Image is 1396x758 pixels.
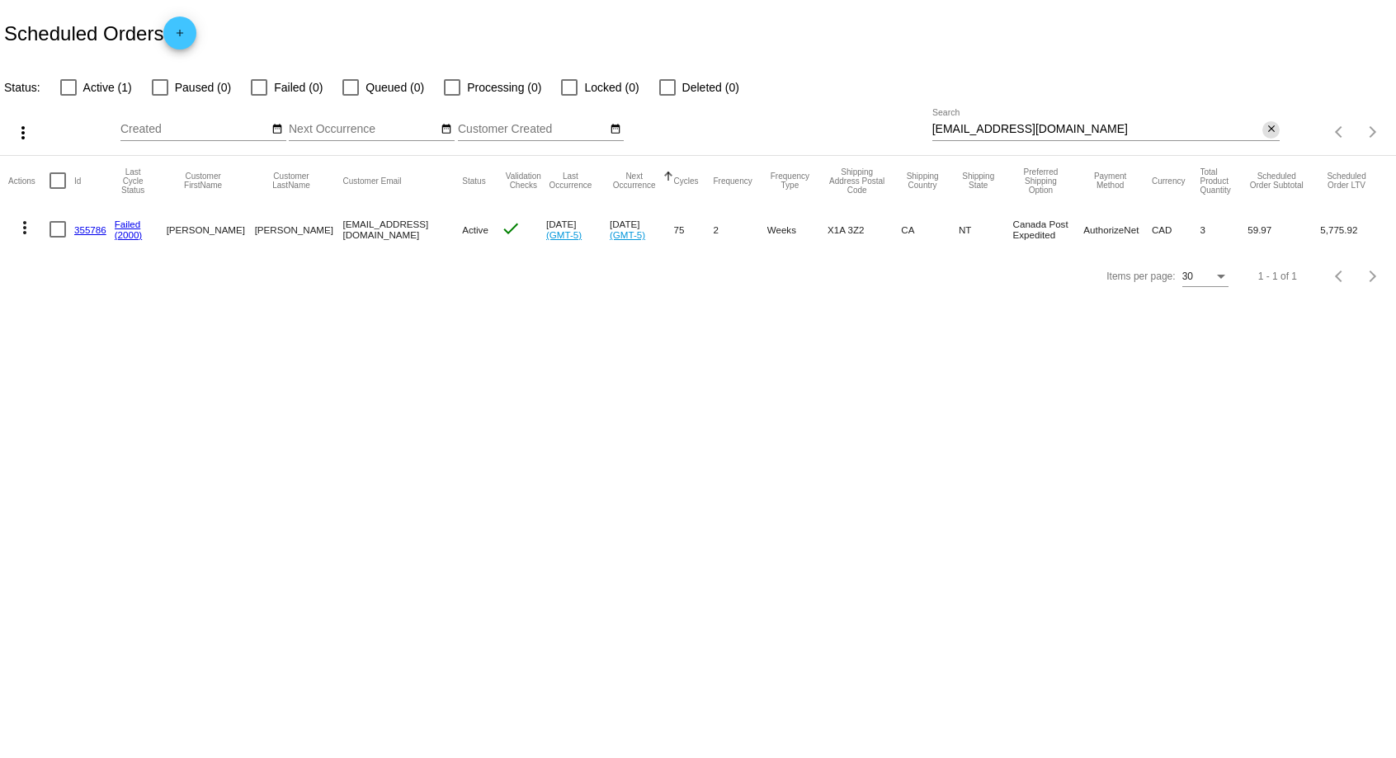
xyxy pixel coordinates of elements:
[1323,260,1356,293] button: Previous page
[462,224,488,235] span: Active
[1247,172,1305,190] button: Change sorting for Subtotal
[1320,205,1388,253] mat-cell: 5,775.92
[501,219,521,238] mat-icon: check
[828,167,886,195] button: Change sorting for ShippingPostcode
[1106,271,1175,282] div: Items per page:
[289,123,437,136] input: Next Occurrence
[1266,123,1277,136] mat-icon: close
[467,78,541,97] span: Processing (0)
[115,229,143,240] a: (2000)
[767,172,813,190] button: Change sorting for FrequencyType
[83,78,132,97] span: Active (1)
[546,205,610,253] mat-cell: [DATE]
[458,123,606,136] input: Customer Created
[1356,115,1389,148] button: Next page
[959,205,1013,253] mat-cell: NT
[501,156,546,205] mat-header-cell: Validation Checks
[673,176,698,186] button: Change sorting for Cycles
[610,205,674,253] mat-cell: [DATE]
[74,224,106,235] a: 355786
[673,205,713,253] mat-cell: 75
[828,205,901,253] mat-cell: X1A 3Z2
[167,205,255,253] mat-cell: [PERSON_NAME]
[1200,205,1248,253] mat-cell: 3
[1262,121,1280,139] button: Clear
[115,219,141,229] a: Failed
[1013,167,1069,195] button: Change sorting for PreferredShippingOption
[932,123,1263,136] input: Search
[4,16,196,49] h2: Scheduled Orders
[366,78,424,97] span: Queued (0)
[342,205,462,253] mat-cell: [EMAIL_ADDRESS][DOMAIN_NAME]
[901,172,944,190] button: Change sorting for ShippingCountry
[959,172,998,190] button: Change sorting for ShippingState
[901,205,959,253] mat-cell: CA
[342,176,401,186] button: Change sorting for CustomerEmail
[1320,172,1373,190] button: Change sorting for LifetimeValue
[1152,176,1186,186] button: Change sorting for CurrencyIso
[74,176,81,186] button: Change sorting for Id
[767,205,828,253] mat-cell: Weeks
[1182,271,1193,282] span: 30
[1200,156,1248,205] mat-header-cell: Total Product Quantity
[546,229,582,240] a: (GMT-5)
[462,176,485,186] button: Change sorting for Status
[610,229,645,240] a: (GMT-5)
[1258,271,1297,282] div: 1 - 1 of 1
[120,123,269,136] input: Created
[1152,205,1200,253] mat-cell: CAD
[255,172,328,190] button: Change sorting for CustomerLastName
[167,172,240,190] button: Change sorting for CustomerFirstName
[1083,205,1152,253] mat-cell: AuthorizeNet
[584,78,639,97] span: Locked (0)
[1323,115,1356,148] button: Previous page
[115,167,152,195] button: Change sorting for LastProcessingCycleId
[546,172,595,190] button: Change sorting for LastOccurrenceUtc
[610,123,621,136] mat-icon: date_range
[610,172,659,190] button: Change sorting for NextOccurrenceUtc
[713,205,766,253] mat-cell: 2
[15,218,35,238] mat-icon: more_vert
[255,205,343,253] mat-cell: [PERSON_NAME]
[1356,260,1389,293] button: Next page
[1083,172,1137,190] button: Change sorting for PaymentMethod.Type
[271,123,283,136] mat-icon: date_range
[713,176,752,186] button: Change sorting for Frequency
[1013,205,1084,253] mat-cell: Canada Post Expedited
[13,123,33,143] mat-icon: more_vert
[175,78,231,97] span: Paused (0)
[8,156,50,205] mat-header-cell: Actions
[170,27,190,47] mat-icon: add
[274,78,323,97] span: Failed (0)
[682,78,739,97] span: Deleted (0)
[441,123,452,136] mat-icon: date_range
[4,81,40,94] span: Status:
[1182,271,1229,283] mat-select: Items per page:
[1247,205,1320,253] mat-cell: 59.97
